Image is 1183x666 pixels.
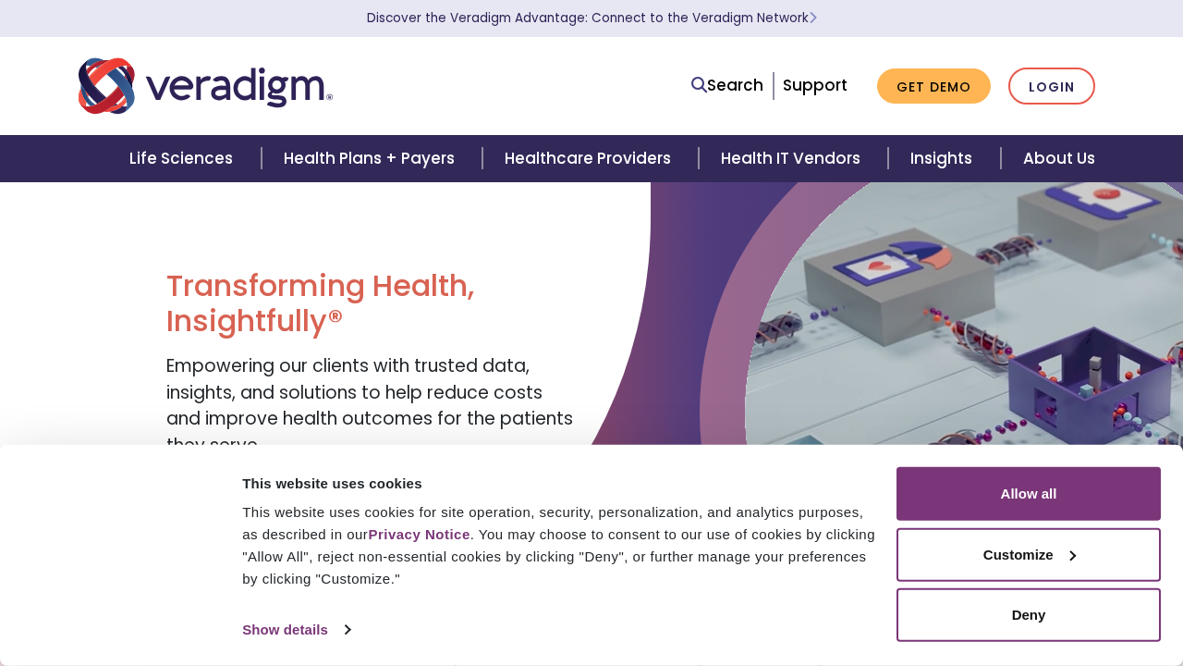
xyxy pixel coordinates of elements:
button: Deny [896,588,1161,642]
a: Healthcare Providers [482,135,699,182]
a: Support [783,74,848,96]
button: Customize [896,527,1161,581]
img: Veradigm logo [79,55,333,117]
a: Search [691,73,763,98]
a: Privacy Notice [368,526,470,542]
a: About Us [1001,135,1117,182]
a: Show details [242,616,349,644]
a: Life Sciences [107,135,261,182]
div: This website uses cookies [242,472,875,494]
h1: Transforming Health, Insightfully® [166,268,578,339]
a: Health Plans + Payers [262,135,482,182]
a: Login [1008,68,1095,105]
span: Learn More [809,9,817,27]
div: This website uses cookies for site operation, security, personalization, and analytics purposes, ... [242,501,875,590]
a: Discover the Veradigm Advantage: Connect to the Veradigm NetworkLearn More [367,9,817,27]
button: Allow all [896,467,1161,521]
a: Get Demo [877,68,991,105]
span: Empowering our clients with trusted data, insights, and solutions to help reduce costs and improv... [166,353,573,458]
a: Insights [888,135,1000,182]
a: Health IT Vendors [699,135,888,182]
